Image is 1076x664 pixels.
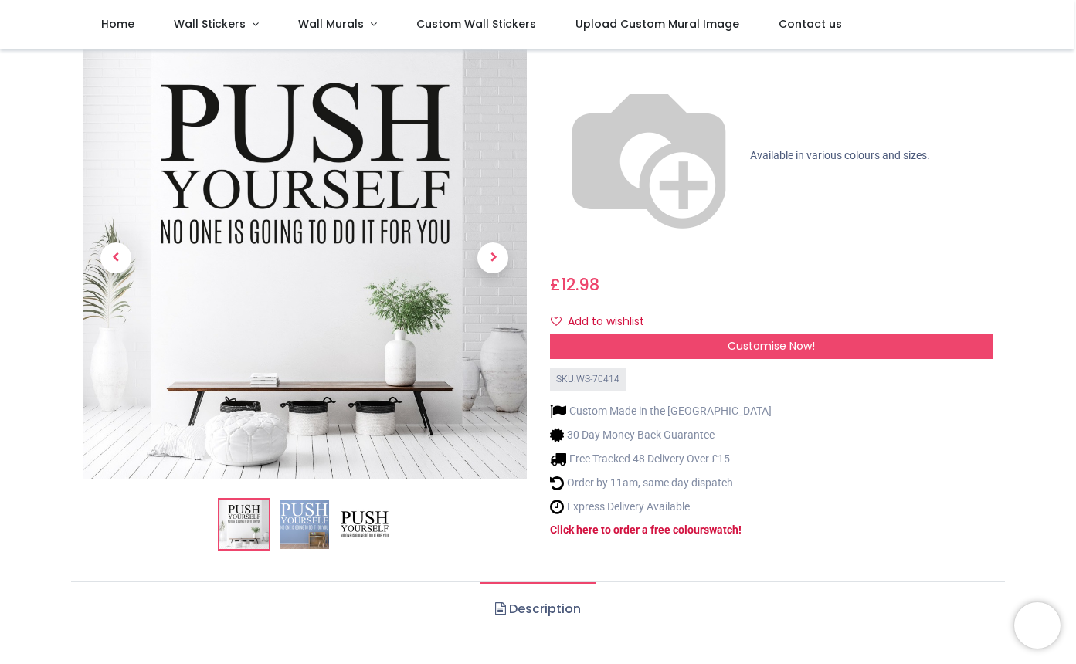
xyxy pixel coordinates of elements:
[779,16,842,32] span: Contact us
[750,149,930,161] span: Available in various colours and sizes.
[101,16,134,32] span: Home
[575,16,739,32] span: Upload Custom Mural Image
[550,475,772,491] li: Order by 11am, same day dispatch
[550,499,772,515] li: Express Delivery Available
[477,242,508,273] span: Next
[550,451,772,467] li: Free Tracked 48 Delivery Over £15
[83,36,527,479] img: Push Yourself Fitness Gym Wall Sticker
[728,338,815,354] span: Customise Now!
[298,16,364,32] span: Wall Murals
[561,273,599,296] span: 12.98
[460,103,526,413] a: Next
[550,273,599,296] span: £
[280,500,329,549] img: WS-70414-02
[340,500,389,549] img: WS-70414-03
[416,16,536,32] span: Custom Wall Stickers
[1014,602,1061,649] iframe: Brevo live chat
[704,523,738,536] a: swatch
[550,57,748,255] img: color-wheel.png
[550,368,626,391] div: SKU: WS-70414
[174,16,246,32] span: Wall Stickers
[550,309,657,335] button: Add to wishlistAdd to wishlist
[550,427,772,443] li: 30 Day Money Back Guarantee
[551,316,562,327] i: Add to wishlist
[480,582,596,636] a: Description
[219,500,269,549] img: Push Yourself Fitness Gym Wall Sticker
[550,403,772,419] li: Custom Made in the [GEOGRAPHIC_DATA]
[738,523,742,536] a: !
[83,103,149,413] a: Previous
[100,242,131,273] span: Previous
[550,523,704,536] a: Click here to order a free colour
